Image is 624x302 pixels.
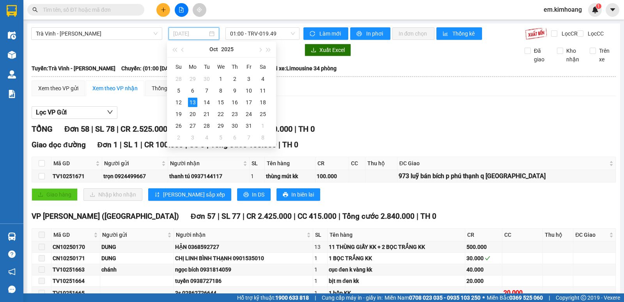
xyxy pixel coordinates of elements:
[92,84,138,93] div: Xem theo VP nhận
[174,98,183,107] div: 12
[188,121,197,130] div: 27
[230,28,294,39] span: 01:00 - TRV-019.49
[277,188,320,201] button: printerIn biên lai
[465,229,502,241] th: CR
[258,74,268,84] div: 4
[186,96,200,108] td: 2025-10-13
[174,109,183,119] div: 19
[8,90,16,98] img: solution-icon
[329,243,464,251] div: 11 THÙNG GIẤY KK + 2 BỌC TRẮNG KK
[175,289,311,297] div: 3s 02862726644
[329,289,464,297] div: 1 hộp KK
[107,109,113,115] span: down
[161,7,166,13] span: plus
[214,108,228,120] td: 2025-10-22
[417,212,418,221] span: |
[32,140,86,149] span: Giao dọc đường
[243,212,245,221] span: |
[53,243,99,251] div: CN10250170
[148,188,231,201] button: sort-ascending[PERSON_NAME] sắp xếp
[200,85,214,96] td: 2025-10-07
[32,188,78,201] button: uploadGiao hàng
[329,277,464,285] div: bịt m đen kk
[124,140,138,149] span: SL 1
[8,31,16,39] img: warehouse-icon
[258,98,268,107] div: 18
[3,26,114,41] p: NHẬN:
[503,288,541,298] div: 20.000
[197,7,202,13] span: aim
[256,85,270,96] td: 2025-10-11
[256,96,270,108] td: 2025-10-18
[525,27,547,40] img: 9k=
[172,108,186,120] td: 2025-10-19
[317,172,347,180] div: 100.000
[200,73,214,85] td: 2025-09-30
[256,73,270,85] td: 2025-10-04
[385,293,480,302] span: Miền Nam
[101,254,172,263] div: DUNG
[36,28,158,39] span: Trà Vinh - Hồ Chí Minh
[172,61,186,73] th: Su
[243,192,249,198] span: printer
[228,85,242,96] td: 2025-10-09
[366,29,384,38] span: In phơi
[585,29,605,38] span: Lọc CC
[218,212,220,221] span: |
[202,86,211,95] div: 7
[186,120,200,132] td: 2025-10-27
[265,157,316,170] th: Tên hàng
[244,109,253,119] div: 24
[420,212,436,221] span: TH 0
[214,120,228,132] td: 2025-10-29
[49,15,61,23] span: PHÚ
[186,73,200,85] td: 2025-09-29
[256,108,270,120] td: 2025-10-25
[101,243,172,251] div: DUNG
[176,231,305,239] span: Người nhận
[102,231,166,239] span: Người gửi
[230,109,239,119] div: 23
[242,73,256,85] td: 2025-10-03
[242,96,256,108] td: 2025-10-17
[242,108,256,120] td: 2025-10-24
[319,29,342,38] span: Làm mới
[188,133,197,142] div: 3
[342,212,415,221] span: Tổng cước 2.840.000
[228,96,242,108] td: 2025-10-16
[188,98,197,107] div: 13
[186,108,200,120] td: 2025-10-20
[230,98,239,107] div: 16
[399,171,614,181] div: 973 luỹ bán bích p phú thạnh q [GEOGRAPHIC_DATA]
[221,41,234,57] button: 2025
[251,172,263,180] div: 1
[244,133,253,142] div: 7
[51,241,100,253] td: CN10250170
[329,265,464,274] div: cục đen k vàng kk
[8,286,16,293] span: message
[258,121,268,130] div: 1
[174,86,183,95] div: 5
[543,229,573,241] th: Thu hộ
[399,159,608,168] span: ĐC Giao
[256,132,270,143] td: 2025-11-08
[228,120,242,132] td: 2025-10-30
[228,61,242,73] th: Th
[32,212,179,221] span: VP [PERSON_NAME] ([GEOGRAPHIC_DATA])
[267,64,337,73] span: Loại xe: Limousine 34 phòng
[244,121,253,130] div: 31
[97,140,118,149] span: Đơn 1
[175,254,311,263] div: CHỊ LINH BÌNH THẠNH 0901535010
[237,188,271,201] button: printerIn DS
[191,212,216,221] span: Đơn 57
[294,212,296,221] span: |
[230,74,239,84] div: 2
[314,289,326,297] div: 1
[83,188,142,201] button: downloadNhập kho nhận
[549,293,550,302] span: |
[3,15,114,23] p: GỬI:
[43,5,135,14] input: Tìm tên, số ĐT hoặc mã đơn
[228,132,242,143] td: 2025-11-06
[186,132,200,143] td: 2025-11-03
[298,212,337,221] span: CC 415.000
